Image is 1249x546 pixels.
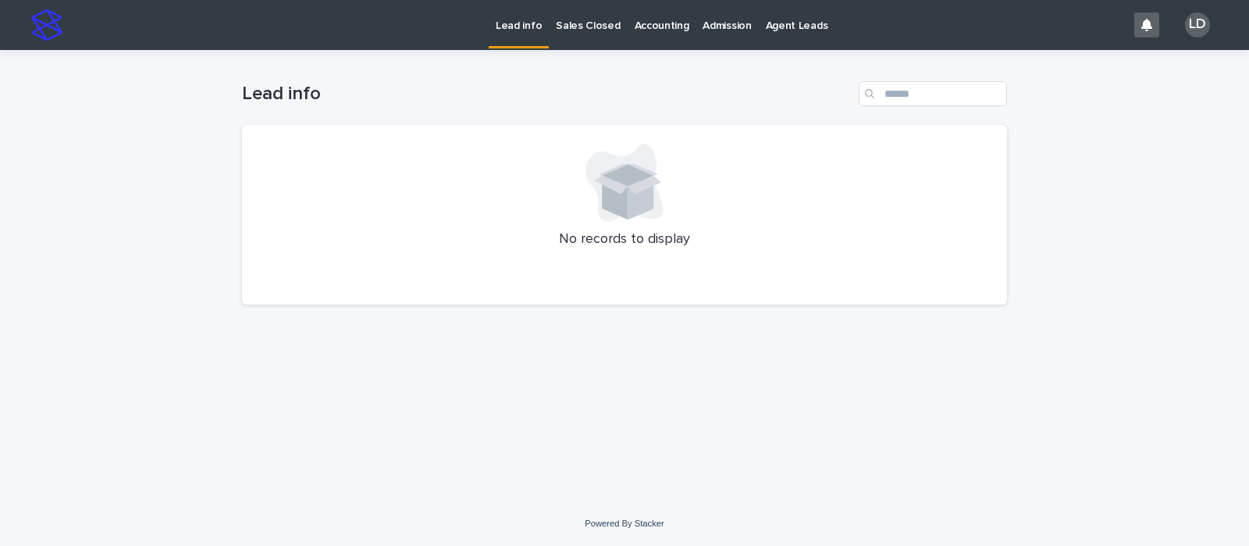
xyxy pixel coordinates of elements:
p: No records to display [261,231,988,248]
img: stacker-logo-s-only.png [31,9,62,41]
input: Search [859,81,1007,106]
a: Powered By Stacker [585,519,664,528]
h1: Lead info [242,83,852,105]
div: LD [1185,12,1210,37]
